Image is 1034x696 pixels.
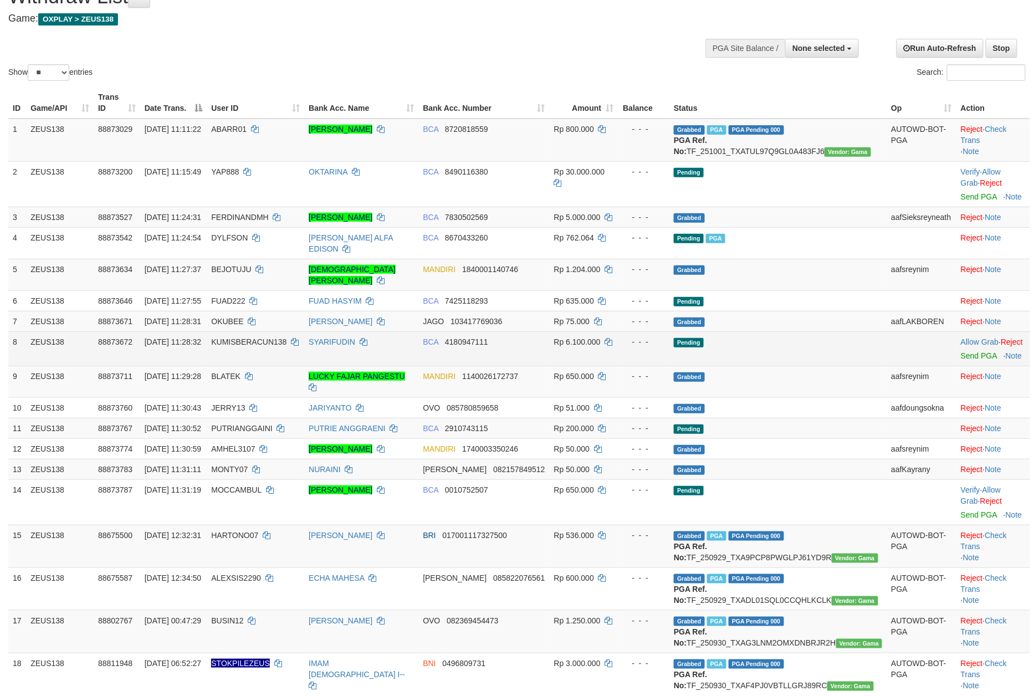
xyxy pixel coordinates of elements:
[674,318,705,327] span: Grabbed
[980,178,1002,187] a: Reject
[554,531,594,540] span: Rp 536.000
[956,87,1030,119] th: Action
[792,44,845,53] span: None selected
[887,567,956,610] td: AUTOWD-BOT-PGA
[622,336,665,347] div: - - -
[211,403,245,412] span: JERRY13
[1001,337,1023,346] a: Reject
[986,39,1017,58] a: Stop
[554,337,601,346] span: Rp 6.100.000
[309,531,372,540] a: [PERSON_NAME]
[961,485,980,494] a: Verify
[145,485,201,494] span: [DATE] 11:31:19
[917,64,1026,81] label: Search:
[211,531,258,540] span: HARTONO07
[211,167,239,176] span: YAP888
[26,366,94,397] td: ZEUS138
[961,659,1007,679] a: Check Trans
[98,531,132,540] span: 88675500
[423,296,438,305] span: BCA
[963,681,980,690] a: Note
[963,596,980,605] a: Note
[98,403,132,412] span: 88873760
[423,574,487,582] span: [PERSON_NAME]
[622,443,665,454] div: - - -
[309,574,364,582] a: ECHA MAHESA
[985,444,1002,453] a: Note
[98,337,132,346] span: 88873672
[207,87,304,119] th: User ID: activate to sort column ascending
[309,265,396,285] a: [DEMOGRAPHIC_DATA][PERSON_NAME]
[98,213,132,222] span: 88873527
[707,125,726,135] span: Marked by aafnoeunsreypich
[963,553,980,562] a: Note
[674,531,705,541] span: Grabbed
[961,659,983,668] a: Reject
[674,297,704,306] span: Pending
[8,479,26,525] td: 14
[956,161,1030,207] td: · ·
[554,296,594,305] span: Rp 635.000
[947,64,1026,81] input: Search:
[961,213,983,222] a: Reject
[140,87,207,119] th: Date Trans.: activate to sort column descending
[674,486,704,495] span: Pending
[887,311,956,331] td: aafLAKBOREN
[963,147,980,156] a: Note
[985,296,1002,305] a: Note
[985,317,1002,326] a: Note
[674,234,704,243] span: Pending
[554,213,601,222] span: Rp 5.000.000
[887,438,956,459] td: aafsreynim
[985,265,1002,274] a: Note
[554,465,590,474] span: Rp 50.000
[707,531,726,541] span: Marked by aaftrukkakada
[98,372,132,381] span: 88873711
[145,424,201,433] span: [DATE] 11:30:52
[956,567,1030,610] td: · ·
[961,233,983,242] a: Reject
[961,337,1001,346] span: ·
[309,485,372,494] a: [PERSON_NAME]
[961,296,983,305] a: Reject
[211,317,243,326] span: OKUBEE
[423,213,438,222] span: BCA
[622,295,665,306] div: - - -
[423,444,455,453] span: MANDIRI
[961,192,997,201] a: Send PGA
[309,233,393,253] a: [PERSON_NAME] ALFA EDISON
[956,610,1030,653] td: · ·
[26,418,94,438] td: ZEUS138
[554,485,594,494] span: Rp 650.000
[669,567,887,610] td: TF_250929_TXADL01SQL0CCQHLKCLK
[961,574,1007,593] a: Check Trans
[961,510,997,519] a: Send PGA
[26,161,94,207] td: ZEUS138
[669,87,887,119] th: Status
[8,610,26,653] td: 17
[211,265,251,274] span: BEJOTUJU
[832,596,878,606] span: Vendor URL: https://trx31.1velocity.biz
[8,290,26,311] td: 6
[1006,510,1022,519] a: Note
[26,259,94,290] td: ZEUS138
[211,372,240,381] span: BLATEK
[887,207,956,227] td: aafSieksreyneath
[674,445,705,454] span: Grabbed
[26,438,94,459] td: ZEUS138
[956,259,1030,290] td: ·
[956,418,1030,438] td: ·
[674,372,705,382] span: Grabbed
[145,403,201,412] span: [DATE] 11:30:43
[669,119,887,162] td: TF_251001_TXATUL97Q9GL0A483FJ6
[618,87,669,119] th: Balance
[145,125,201,134] span: [DATE] 11:11:22
[8,13,678,24] h4: Game:
[493,574,545,582] span: Copy 085822076561 to clipboard
[309,337,355,346] a: SYARIFUDIN
[8,397,26,418] td: 10
[8,567,26,610] td: 16
[445,233,488,242] span: Copy 8670433260 to clipboard
[956,227,1030,259] td: ·
[961,372,983,381] a: Reject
